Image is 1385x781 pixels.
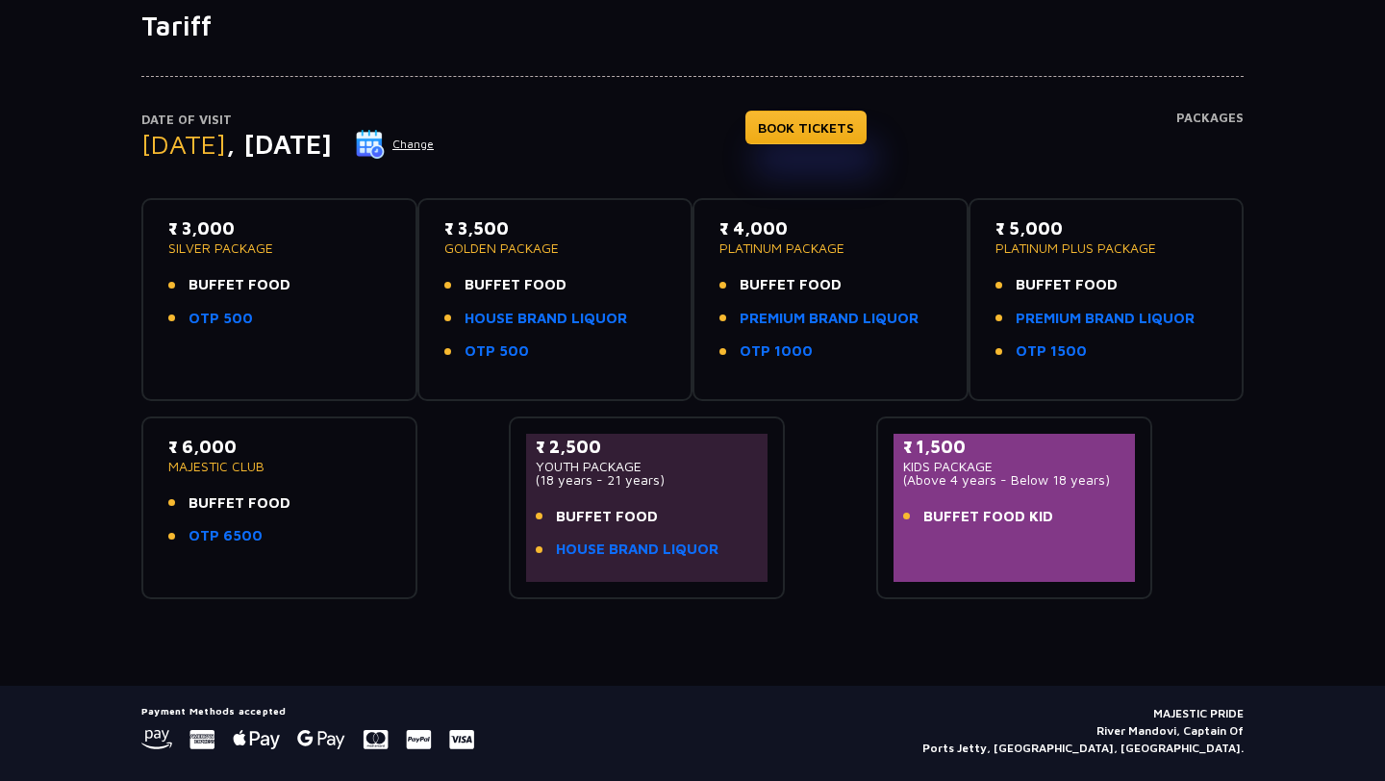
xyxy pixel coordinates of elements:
p: GOLDEN PACKAGE [444,241,667,255]
p: ₹ 2,500 [536,434,758,460]
h4: Packages [1176,111,1244,180]
a: HOUSE BRAND LIQUOR [556,539,718,561]
span: , [DATE] [226,128,332,160]
p: PLATINUM PLUS PACKAGE [995,241,1218,255]
p: Date of Visit [141,111,435,130]
a: HOUSE BRAND LIQUOR [465,308,627,330]
span: BUFFET FOOD [189,492,290,515]
p: (18 years - 21 years) [536,473,758,487]
a: OTP 1500 [1016,340,1087,363]
span: BUFFET FOOD [189,274,290,296]
p: ₹ 1,500 [903,434,1125,460]
p: (Above 4 years - Below 18 years) [903,473,1125,487]
a: OTP 6500 [189,525,263,547]
span: BUFFET FOOD [1016,274,1118,296]
a: PREMIUM BRAND LIQUOR [740,308,919,330]
span: BUFFET FOOD [465,274,567,296]
span: BUFFET FOOD KID [923,506,1053,528]
a: OTP 500 [189,308,253,330]
h1: Tariff [141,10,1244,42]
span: [DATE] [141,128,226,160]
a: PREMIUM BRAND LIQUOR [1016,308,1195,330]
p: KIDS PACKAGE [903,460,1125,473]
a: OTP 500 [465,340,529,363]
span: BUFFET FOOD [556,506,658,528]
a: OTP 1000 [740,340,813,363]
a: BOOK TICKETS [745,111,867,144]
p: PLATINUM PACKAGE [719,241,942,255]
p: SILVER PACKAGE [168,241,390,255]
p: ₹ 5,000 [995,215,1218,241]
p: MAJESTIC PRIDE River Mandovi, Captain Of Ports Jetty, [GEOGRAPHIC_DATA], [GEOGRAPHIC_DATA]. [922,705,1244,757]
button: Change [355,129,435,160]
p: ₹ 3,000 [168,215,390,241]
p: ₹ 4,000 [719,215,942,241]
p: YOUTH PACKAGE [536,460,758,473]
h5: Payment Methods accepted [141,705,474,717]
p: MAJESTIC CLUB [168,460,390,473]
p: ₹ 3,500 [444,215,667,241]
span: BUFFET FOOD [740,274,842,296]
p: ₹ 6,000 [168,434,390,460]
